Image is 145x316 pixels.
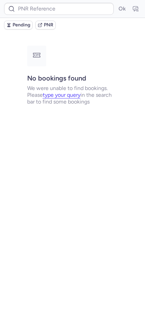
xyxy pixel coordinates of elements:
button: Pending [4,21,33,29]
button: PNR [35,21,56,29]
p: We were unable to find bookings. [27,85,118,92]
span: PNR [44,22,53,28]
input: PNR Reference [4,3,114,15]
p: Please in the search bar to find some bookings [27,92,118,105]
button: Ok [116,3,127,14]
span: Pending [13,22,30,28]
strong: No bookings found [27,74,86,82]
button: type your query [43,92,80,98]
